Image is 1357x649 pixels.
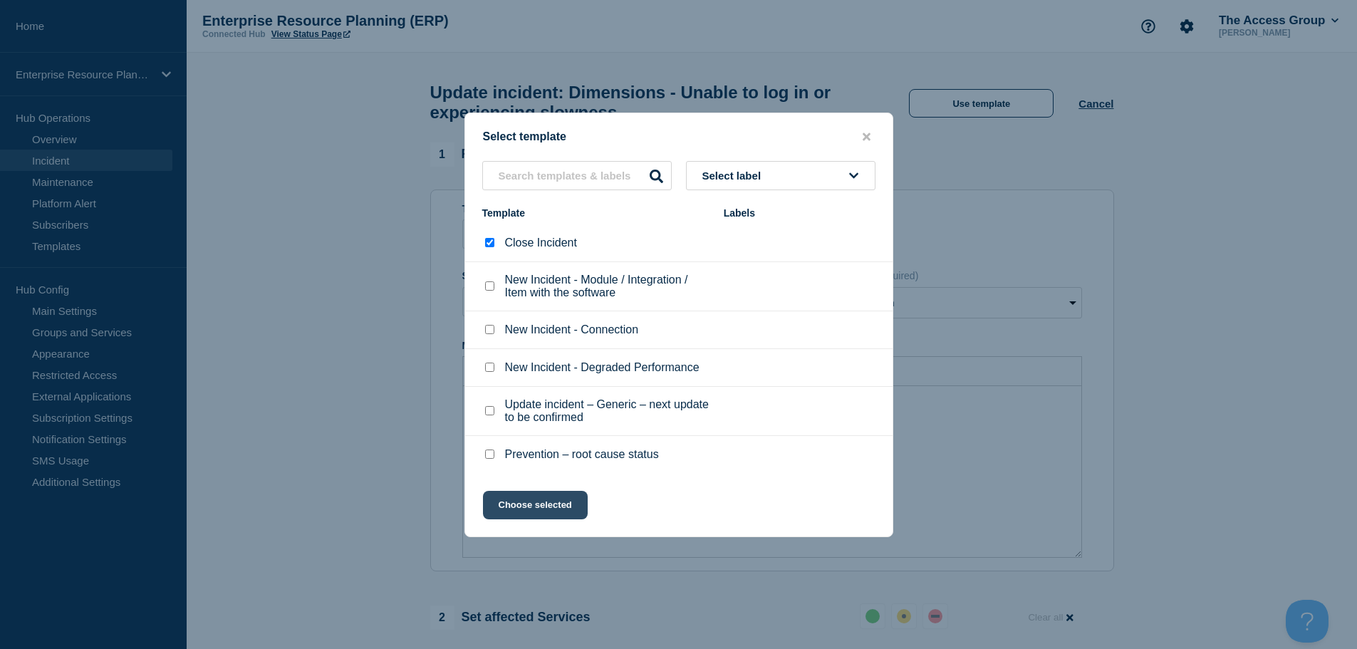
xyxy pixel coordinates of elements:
[482,207,709,219] div: Template
[485,325,494,334] input: New Incident - Connection checkbox
[702,170,767,182] span: Select label
[505,274,709,299] p: New Incident - Module / Integration / Item with the software
[485,450,494,459] input: Prevention – root cause status checkbox
[485,406,494,415] input: Update incident – Generic – next update to be confirmed checkbox
[465,130,893,144] div: Select template
[505,361,700,374] p: New Incident - Degraded Performance
[485,363,494,372] input: New Incident - Degraded Performance checkbox
[686,161,875,190] button: Select label
[485,238,494,247] input: Close Incident checkbox
[505,398,709,424] p: Update incident – Generic – next update to be confirmed
[482,161,672,190] input: Search templates & labels
[505,237,577,249] p: Close Incident
[724,207,875,219] div: Labels
[505,323,639,336] p: New Incident - Connection
[483,491,588,519] button: Choose selected
[485,281,494,291] input: New Incident - Module / Integration / Item with the software checkbox
[858,130,875,144] button: close button
[505,448,659,461] p: Prevention – root cause status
